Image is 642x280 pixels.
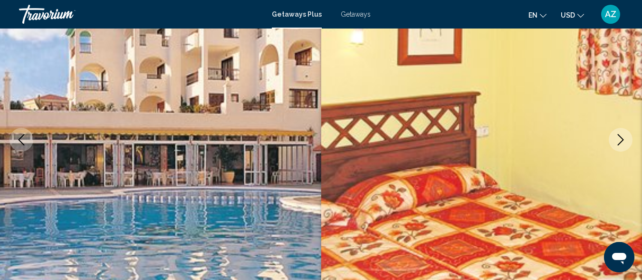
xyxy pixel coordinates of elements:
button: Next image [609,128,632,152]
span: USD [561,11,575,19]
button: Change currency [561,8,584,22]
span: en [528,11,537,19]
button: Previous image [10,128,33,152]
a: Getaways Plus [272,10,322,18]
span: AZ [605,10,616,19]
button: Change language [528,8,546,22]
iframe: Button to launch messaging window [604,242,634,272]
a: Getaways [341,10,371,18]
a: Travorium [19,5,262,24]
button: User Menu [598,4,623,24]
